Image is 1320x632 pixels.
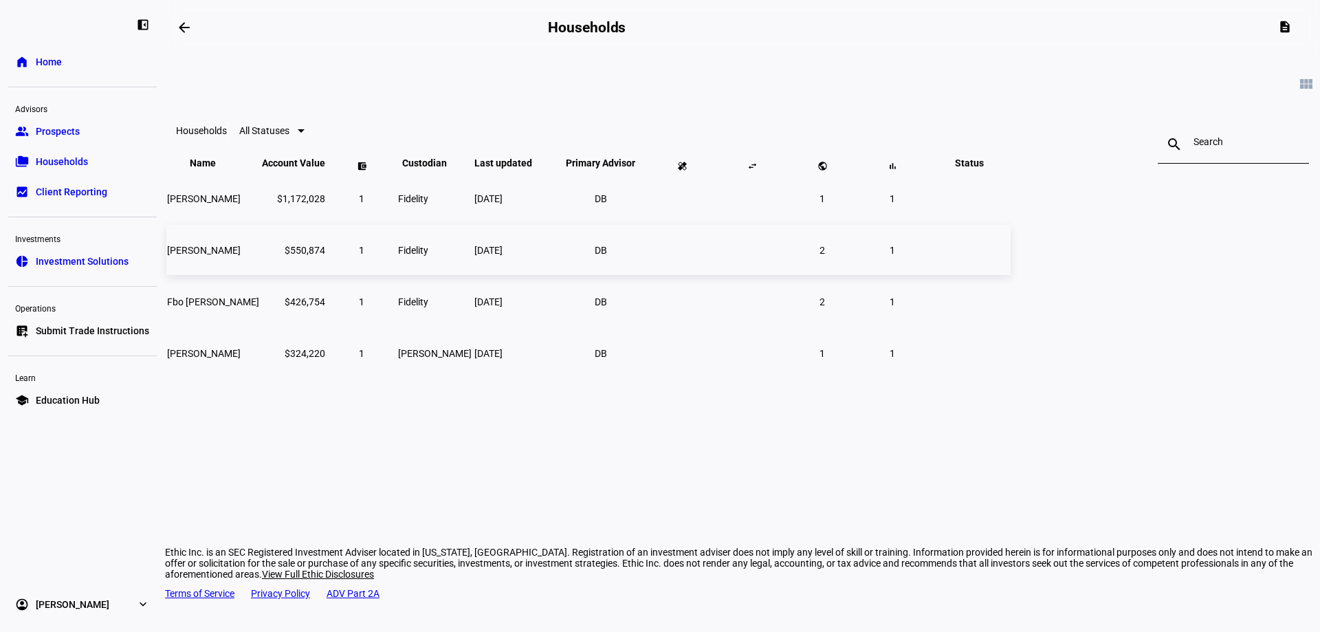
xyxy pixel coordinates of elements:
[359,245,364,256] span: 1
[1158,136,1191,153] mat-icon: search
[8,248,157,275] a: pie_chartInvestment Solutions
[588,186,613,211] li: DB
[890,245,895,256] span: 1
[1278,20,1292,34] mat-icon: description
[474,245,503,256] span: [DATE]
[36,393,100,407] span: Education Hub
[474,193,503,204] span: [DATE]
[8,48,157,76] a: homeHome
[8,367,157,386] div: Learn
[890,348,895,359] span: 1
[474,157,553,168] span: Last updated
[398,245,428,256] span: Fidelity
[36,124,80,138] span: Prospects
[262,157,325,168] span: Account Value
[588,290,613,314] li: DB
[819,348,825,359] span: 1
[819,245,825,256] span: 2
[262,569,374,580] span: View Full Ethic Disclosures
[167,193,241,204] span: Kathryne Mcgowan
[1298,76,1314,92] mat-icon: view_module
[15,393,29,407] eth-mat-symbol: school
[261,173,326,224] td: $1,172,028
[8,228,157,248] div: Investments
[261,225,326,275] td: $550,874
[190,157,236,168] span: Name
[36,55,62,69] span: Home
[36,598,109,611] span: [PERSON_NAME]
[327,588,379,599] a: ADV Part 2A
[36,155,88,168] span: Households
[15,598,29,611] eth-mat-symbol: account_circle
[15,155,29,168] eth-mat-symbol: folder_copy
[890,193,895,204] span: 1
[1193,136,1273,147] input: Search
[8,178,157,206] a: bid_landscapeClient Reporting
[819,296,825,307] span: 2
[15,124,29,138] eth-mat-symbol: group
[398,193,428,204] span: Fidelity
[402,157,467,168] span: Custodian
[8,98,157,118] div: Advisors
[136,598,150,611] eth-mat-symbol: expand_more
[167,245,241,256] span: Donald K Schubert
[36,185,107,199] span: Client Reporting
[15,55,29,69] eth-mat-symbol: home
[251,588,310,599] a: Privacy Policy
[588,238,613,263] li: DB
[36,254,129,268] span: Investment Solutions
[136,18,150,32] eth-mat-symbol: left_panel_close
[8,298,157,317] div: Operations
[359,296,364,307] span: 1
[945,157,994,168] span: Status
[819,193,825,204] span: 1
[165,547,1320,580] div: Ethic Inc. is an SEC Registered Investment Adviser located in [US_STATE], [GEOGRAPHIC_DATA]. Regi...
[261,328,326,378] td: $324,220
[167,296,259,307] span: Fbo Linda Schubert
[176,19,192,36] mat-icon: arrow_backwards
[474,348,503,359] span: [DATE]
[398,296,428,307] span: Fidelity
[555,157,646,168] span: Primary Advisor
[8,118,157,145] a: groupProspects
[474,296,503,307] span: [DATE]
[359,193,364,204] span: 1
[359,348,364,359] span: 1
[15,185,29,199] eth-mat-symbol: bid_landscape
[588,341,613,366] li: DB
[398,348,472,359] span: [PERSON_NAME]
[8,148,157,175] a: folder_copyHouseholds
[165,588,234,599] a: Terms of Service
[548,19,626,36] h2: Households
[15,324,29,338] eth-mat-symbol: list_alt_add
[261,276,326,327] td: $426,754
[15,254,29,268] eth-mat-symbol: pie_chart
[36,324,149,338] span: Submit Trade Instructions
[890,296,895,307] span: 1
[239,125,289,136] span: All Statuses
[167,348,241,359] span: Gloria Ann Nichols
[176,125,227,136] eth-data-table-title: Households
